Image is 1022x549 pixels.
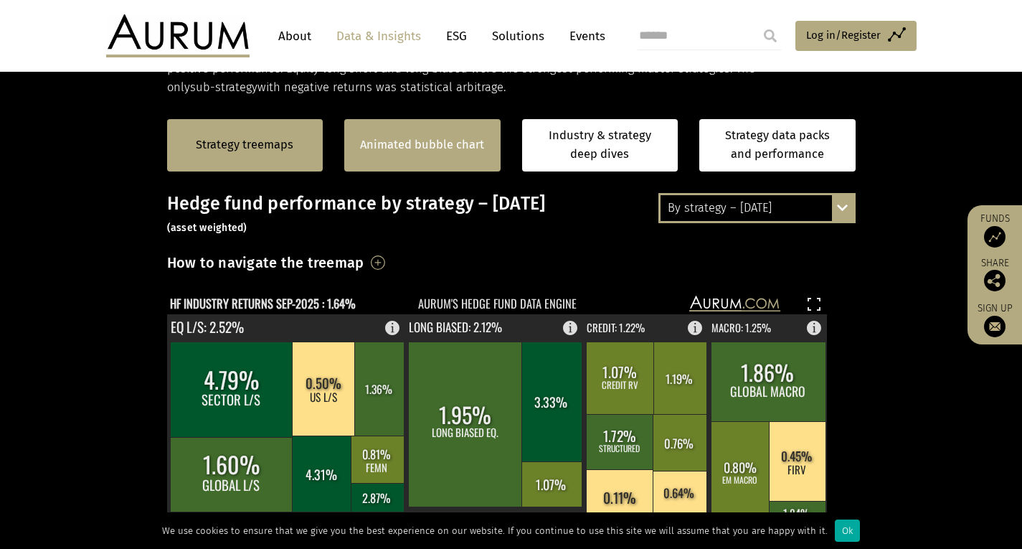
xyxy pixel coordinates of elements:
input: Submit [756,22,785,50]
a: Solutions [485,23,552,50]
span: sub-strategy [190,80,257,94]
a: Sign up [975,302,1015,337]
a: Funds [975,212,1015,248]
div: By strategy – [DATE] [661,195,853,221]
span: Log in/Register [806,27,881,44]
a: Strategy data packs and performance [699,119,856,172]
img: Sign up to our newsletter [984,316,1006,337]
h3: Hedge fund performance by strategy – [DATE] [167,193,856,236]
a: Log in/Register [795,21,917,51]
a: Strategy treemaps [196,136,293,154]
a: Animated bubble chart [360,136,484,154]
small: (asset weighted) [167,222,247,234]
img: Aurum [106,14,250,57]
a: About [271,23,318,50]
h3: How to navigate the treemap [167,250,364,275]
a: Data & Insights [329,23,428,50]
a: ESG [439,23,474,50]
div: Share [975,258,1015,291]
div: Ok [835,520,860,542]
img: Access Funds [984,226,1006,248]
img: Share this post [984,270,1006,291]
a: Industry & strategy deep dives [522,119,678,172]
a: Events [562,23,605,50]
